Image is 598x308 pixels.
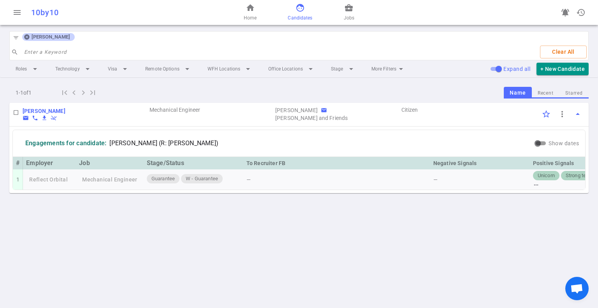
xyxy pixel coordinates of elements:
td: Options [526,103,589,122]
span: more_horiz [533,182,539,188]
a: Jobs [344,3,354,22]
th: Stage/Status [144,157,243,169]
a: Home [244,3,257,22]
li: Roles [9,62,46,76]
span: history [576,8,586,17]
span: Unicorn [535,172,558,180]
span: filter_list [13,35,19,41]
button: Copy Candidate phone [32,115,38,121]
span: notifications_active [561,8,570,17]
button: Clear All [540,46,587,58]
span: [PERSON_NAME] (R: [PERSON_NAME]) [109,139,218,147]
span: phone [32,115,38,121]
span: Expand all [503,66,530,72]
div: 1 - 1 of 1 [9,86,60,99]
span: W - Guarantee [183,175,221,183]
span: Home [244,14,257,22]
div: Open chat [565,277,589,300]
button: Download resume [41,115,47,121]
td: Visa [401,103,527,122]
span: Show dates [549,140,579,146]
div: Engagements for candidate: [25,139,106,147]
button: Recent [532,88,559,99]
span: arrow_drop_up [573,109,582,119]
span: email [321,107,327,113]
span: face [295,3,305,12]
li: WFH Locations [201,62,259,76]
button: Copy Candidate email [23,115,29,121]
div: Recruiter [275,106,318,114]
span: Agency [275,114,400,122]
span: more_vert [558,109,567,119]
span: home [246,3,255,12]
span: business_center [344,3,354,12]
td: Roles [149,103,275,122]
th: Employer [23,157,76,169]
li: Technology [49,62,98,76]
div: Click to Starred [538,106,554,122]
a: Candidates [288,3,312,22]
td: — [243,169,430,190]
div: 10by10 [31,8,196,17]
button: + New Candidate [536,63,589,76]
button: Toggle Expand/Collapse [570,106,586,122]
span: search [11,49,18,56]
li: Visa [102,62,136,76]
b: [PERSON_NAME] [23,108,65,114]
div: To Recruiter FB [246,158,427,168]
button: Open history [573,5,589,20]
span: menu [12,8,22,17]
th: Job [76,157,144,169]
span: Candidates [288,14,312,22]
button: Name [504,87,531,99]
button: Withdraw candidate [51,115,57,121]
span: [PERSON_NAME] [28,34,73,40]
li: Office Locations [262,62,322,76]
button: Copy Recruiter email [321,107,327,113]
button: Starred [559,88,589,99]
a: Go to see announcements [558,5,573,20]
button: Open menu [9,5,25,20]
li: Stage [325,62,362,76]
div: Negative Signals [433,158,527,168]
div: — [433,176,527,183]
th: # [13,157,23,169]
li: More Filters [365,62,412,76]
span: Guarantee [148,175,178,183]
i: file_download [41,115,47,121]
span: email [23,115,29,121]
li: Remote Options [139,62,198,76]
td: 1 [13,169,23,190]
span: remove_done [51,115,57,121]
span: Jobs [344,14,354,22]
a: Go to Edit [23,107,65,115]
